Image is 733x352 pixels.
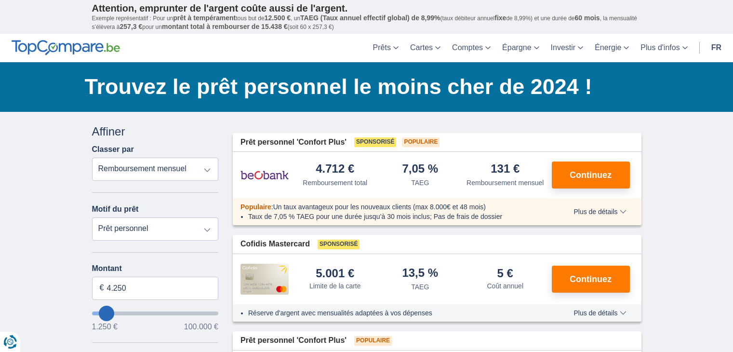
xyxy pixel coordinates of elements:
[240,264,289,295] img: pret personnel Cofidis CC
[92,14,641,31] p: Exemple représentatif : Pour un tous but de , un (taux débiteur annuel de 8,99%) et une durée de ...
[497,268,513,279] div: 5 €
[248,308,546,318] li: Réserve d'argent avec mensualités adaptées à vos dépenses
[573,310,626,316] span: Plus de détails
[706,34,727,62] a: fr
[496,34,545,62] a: Épargne
[404,34,446,62] a: Cartes
[92,123,219,140] div: Affiner
[120,23,143,30] span: 257,3 €
[402,137,440,147] span: Populaire
[367,34,404,62] a: Prêts
[545,34,589,62] a: Investir
[573,208,626,215] span: Plus de détails
[316,163,354,176] div: 4.712 €
[589,34,635,62] a: Énergie
[635,34,693,62] a: Plus d'infos
[12,40,120,55] img: TopCompare
[570,275,612,284] span: Continuez
[552,266,630,293] button: Continuez
[300,14,440,22] span: TAEG (Taux annuel effectif global) de 8,99%
[318,240,360,249] span: Sponsorisé
[184,323,218,331] span: 100.000 €
[240,203,271,211] span: Populaire
[411,282,429,292] div: TAEG
[575,14,600,22] span: 60 mois
[566,208,633,216] button: Plus de détails
[92,323,118,331] span: 1.250 €
[233,202,553,212] div: :
[92,145,134,154] label: Classer par
[92,264,219,273] label: Montant
[240,335,347,346] span: Prêt personnel 'Confort Plus'
[92,2,641,14] p: Attention, emprunter de l'argent coûte aussi de l'argent.
[570,171,612,179] span: Continuez
[85,72,641,102] h1: Trouvez le prêt personnel le moins cher de 2024 !
[354,137,396,147] span: Sponsorisé
[240,137,347,148] span: Prêt personnel 'Confort Plus'
[402,267,438,280] div: 13,5 %
[316,268,354,279] div: 5.001 €
[265,14,291,22] span: 12.500 €
[303,178,367,188] div: Remboursement total
[162,23,288,30] span: montant total à rembourser de 15.438 €
[494,14,506,22] span: fixe
[173,14,236,22] span: prêt à tempérament
[273,203,486,211] span: Un taux avantageux pour les nouveaux clients (max 8.000€ et 48 mois)
[411,178,429,188] div: TAEG
[487,281,523,291] div: Coût annuel
[92,205,139,214] label: Motif du prêt
[446,34,496,62] a: Comptes
[240,239,310,250] span: Cofidis Mastercard
[552,162,630,189] button: Continuez
[248,212,546,221] li: Taux de 7,05 % TAEG pour une durée jusqu’à 30 mois inclus; Pas de frais de dossier
[566,309,633,317] button: Plus de détails
[92,311,219,315] input: wantToBorrow
[309,281,361,291] div: Limite de la carte
[354,336,392,346] span: Populaire
[466,178,544,188] div: Remboursement mensuel
[491,163,520,176] div: 131 €
[100,283,104,294] span: €
[240,163,289,187] img: pret personnel Beobank
[402,163,438,176] div: 7,05 %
